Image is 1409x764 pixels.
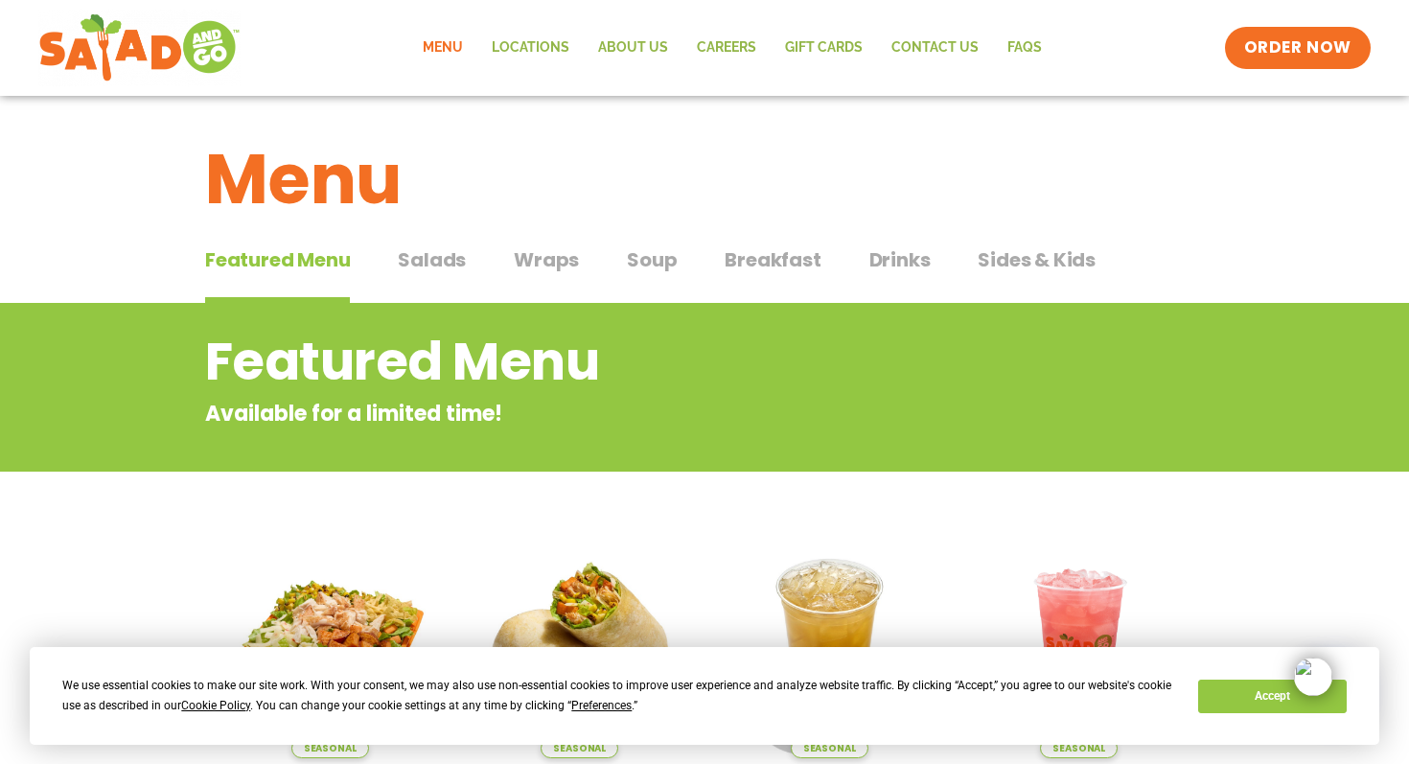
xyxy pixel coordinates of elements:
[791,738,868,758] span: Seasonal
[725,245,820,274] span: Breakfast
[719,537,940,758] img: Product photo for Apple Cider Lemonade
[408,26,1056,70] nav: Menu
[205,127,1204,231] h1: Menu
[291,738,369,758] span: Seasonal
[181,699,250,712] span: Cookie Policy
[205,323,1050,401] h2: Featured Menu
[1244,36,1351,59] span: ORDER NOW
[993,26,1056,70] a: FAQs
[682,26,771,70] a: Careers
[869,245,931,274] span: Drinks
[205,245,350,274] span: Featured Menu
[470,537,691,758] img: Product photo for Southwest Harvest Wrap
[30,647,1379,745] div: Cookie Consent Prompt
[771,26,877,70] a: GIFT CARDS
[398,245,466,274] span: Salads
[1198,680,1346,713] button: Accept
[205,398,1050,429] p: Available for a limited time!
[205,239,1204,304] div: Tabbed content
[978,245,1096,274] span: Sides & Kids
[219,537,441,758] img: Product photo for Southwest Harvest Salad
[969,537,1190,758] img: Product photo for Blackberry Bramble Lemonade
[1225,27,1371,69] a: ORDER NOW
[877,26,993,70] a: Contact Us
[62,676,1175,716] div: We use essential cookies to make our site work. With your consent, we may also use non-essential ...
[514,245,579,274] span: Wraps
[408,26,477,70] a: Menu
[571,699,632,712] span: Preferences
[477,26,584,70] a: Locations
[627,245,677,274] span: Soup
[38,10,241,86] img: new-SAG-logo-768×292
[541,738,618,758] span: Seasonal
[1040,738,1118,758] span: Seasonal
[584,26,682,70] a: About Us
